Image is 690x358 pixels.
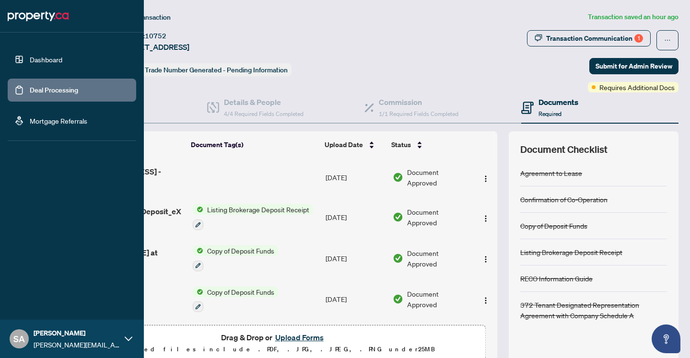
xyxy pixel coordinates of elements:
[68,344,479,355] p: Supported files include .PDF, .JPG, .JPEG, .PNG under 25 MB
[520,194,608,205] div: Confirmation of Co-Operation
[203,204,313,215] span: Listing Brokerage Deposit Receipt
[193,287,278,312] button: Status IconCopy of Deposit Funds
[193,204,203,215] img: Status Icon
[393,253,403,264] img: Document Status
[34,328,120,338] span: [PERSON_NAME]
[407,289,469,310] span: Document Approved
[322,158,389,196] td: [DATE]
[407,167,469,188] span: Document Approved
[203,287,278,297] span: Copy of Deposit Funds
[596,58,672,74] span: Submit for Admin Review
[527,30,651,46] button: Transaction Communication1
[119,63,292,76] div: Status:
[520,273,593,284] div: RECO Information Guide
[407,207,469,228] span: Document Approved
[272,331,327,344] button: Upload Forms
[599,82,675,92] span: Requires Additional Docs
[478,209,493,225] button: Logo
[482,215,490,222] img: Logo
[538,110,561,117] span: Required
[588,12,678,23] article: Transaction saved an hour ago
[30,55,62,64] a: Dashboard
[520,168,582,178] div: Agreement to Lease
[520,247,622,257] div: Listing Brokerage Deposit Receipt
[538,96,578,108] h4: Documents
[193,204,313,230] button: Status IconListing Brokerage Deposit Receipt
[393,212,403,222] img: Document Status
[30,86,78,94] a: Deal Processing
[187,131,321,158] th: Document Tag(s)
[634,34,643,43] div: 1
[34,339,120,350] span: [PERSON_NAME][EMAIL_ADDRESS][DOMAIN_NAME]
[546,31,643,46] div: Transaction Communication
[393,294,403,304] img: Document Status
[193,287,203,297] img: Status Icon
[322,196,389,238] td: [DATE]
[478,251,493,266] button: Logo
[30,116,87,125] a: Mortgage Referrals
[482,255,490,263] img: Logo
[407,248,469,269] span: Document Approved
[322,238,389,279] td: [DATE]
[321,131,387,158] th: Upload Date
[145,66,288,74] span: Trade Number Generated - Pending Information
[224,110,304,117] span: 4/4 Required Fields Completed
[652,324,680,353] button: Open asap
[387,131,471,158] th: Status
[478,170,493,185] button: Logo
[482,297,490,304] img: Logo
[391,139,411,150] span: Status
[119,41,189,53] span: [STREET_ADDRESS]
[8,9,69,24] img: logo
[325,139,363,150] span: Upload Date
[664,37,671,44] span: ellipsis
[145,32,166,40] span: 10752
[520,300,667,321] div: 372 Tenant Designated Representation Agreement with Company Schedule A
[482,175,490,183] img: Logo
[520,143,608,156] span: Document Checklist
[203,245,278,256] span: Copy of Deposit Funds
[379,110,458,117] span: 1/1 Required Fields Completed
[119,13,171,22] span: View Transaction
[193,245,203,256] img: Status Icon
[221,331,327,344] span: Drag & Drop or
[589,58,678,74] button: Submit for Admin Review
[478,291,493,307] button: Logo
[13,332,25,346] span: SA
[520,220,587,231] div: Copy of Deposit Funds
[379,96,458,108] h4: Commission
[224,96,304,108] h4: Details & People
[322,279,389,320] td: [DATE]
[193,245,278,271] button: Status IconCopy of Deposit Funds
[393,172,403,183] img: Document Status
